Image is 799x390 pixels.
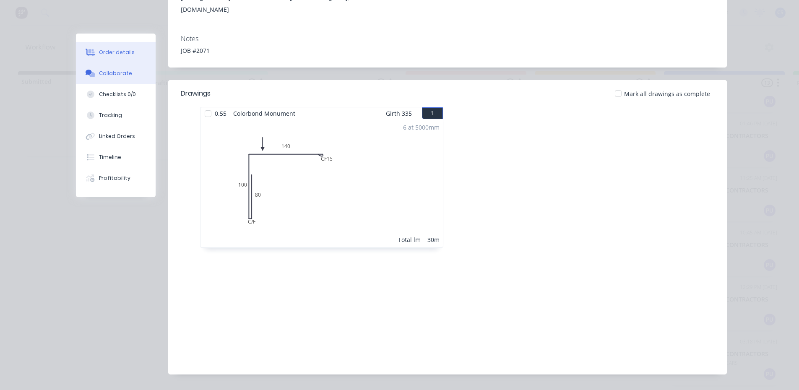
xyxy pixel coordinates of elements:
div: Profitability [99,174,130,182]
div: Linked Orders [99,133,135,140]
button: Timeline [76,147,156,168]
div: Notes [181,35,714,43]
div: Tracking [99,112,122,119]
button: Collaborate [76,63,156,84]
div: Drawings [181,88,211,99]
button: Checklists 0/0 [76,84,156,105]
button: Tracking [76,105,156,126]
div: C/F80100CF151406 at 5000mmTotal lm30m [200,120,443,247]
div: Order details [99,49,135,56]
span: Colorbond Monument [230,107,299,120]
div: Timeline [99,153,121,161]
span: Girth 335 [386,107,412,120]
button: Profitability [76,168,156,189]
div: Collaborate [99,70,132,77]
div: 30m [427,235,440,244]
span: 0.55 [211,107,230,120]
div: JOB #2071 [181,46,714,55]
button: Order details [76,42,156,63]
div: 6 at 5000mm [403,123,440,132]
button: Linked Orders [76,126,156,147]
div: Total lm [398,235,421,244]
button: 1 [422,107,443,119]
span: Mark all drawings as complete [624,89,710,98]
div: Checklists 0/0 [99,91,136,98]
